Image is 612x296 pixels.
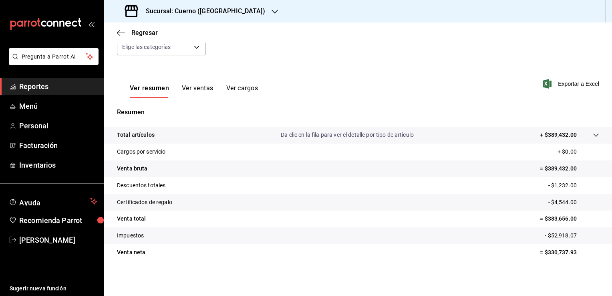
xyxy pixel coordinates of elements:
[9,48,99,65] button: Pregunta a Parrot AI
[117,164,147,173] p: Venta bruta
[19,236,75,244] font: [PERSON_NAME]
[117,107,599,117] p: Resumen
[117,181,165,190] p: Descuentos totales
[540,248,599,257] p: = $330,737.93
[130,84,169,92] font: Ver resumen
[130,84,258,98] div: Pestañas de navegación
[19,197,87,206] span: Ayuda
[117,148,166,156] p: Cargos por servicio
[19,161,56,169] font: Inventarios
[117,29,158,36] button: Regresar
[131,29,158,36] span: Regresar
[182,84,213,98] button: Ver ventas
[117,131,155,139] p: Total artículos
[139,6,265,16] h3: Sucursal: Cuerno ([GEOGRAPHIC_DATA])
[122,43,171,51] span: Elige las categorías
[544,79,599,89] button: Exportar a Excel
[281,131,414,139] p: Da clic en la fila para ver el detalle por tipo de artículo
[19,122,48,130] font: Personal
[545,231,599,240] p: - $52,918.07
[558,81,599,87] font: Exportar a Excel
[19,141,58,150] font: Facturación
[540,131,577,139] p: + $389,432.00
[226,84,258,98] button: Ver cargos
[19,82,48,91] font: Reportes
[558,148,599,156] p: + $0.00
[10,285,66,292] font: Sugerir nueva función
[117,248,145,257] p: Venta neta
[19,102,38,110] font: Menú
[540,215,599,223] p: = $383,656.00
[548,198,599,207] p: - $4,544.00
[117,231,144,240] p: Impuestos
[6,58,99,67] a: Pregunta a Parrot AI
[22,53,86,61] span: Pregunta a Parrot AI
[88,21,95,27] button: open_drawer_menu
[19,216,82,225] font: Recomienda Parrot
[117,198,172,207] p: Certificados de regalo
[548,181,599,190] p: - $1,232.00
[117,215,146,223] p: Venta total
[540,164,599,173] p: = $389,432.00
